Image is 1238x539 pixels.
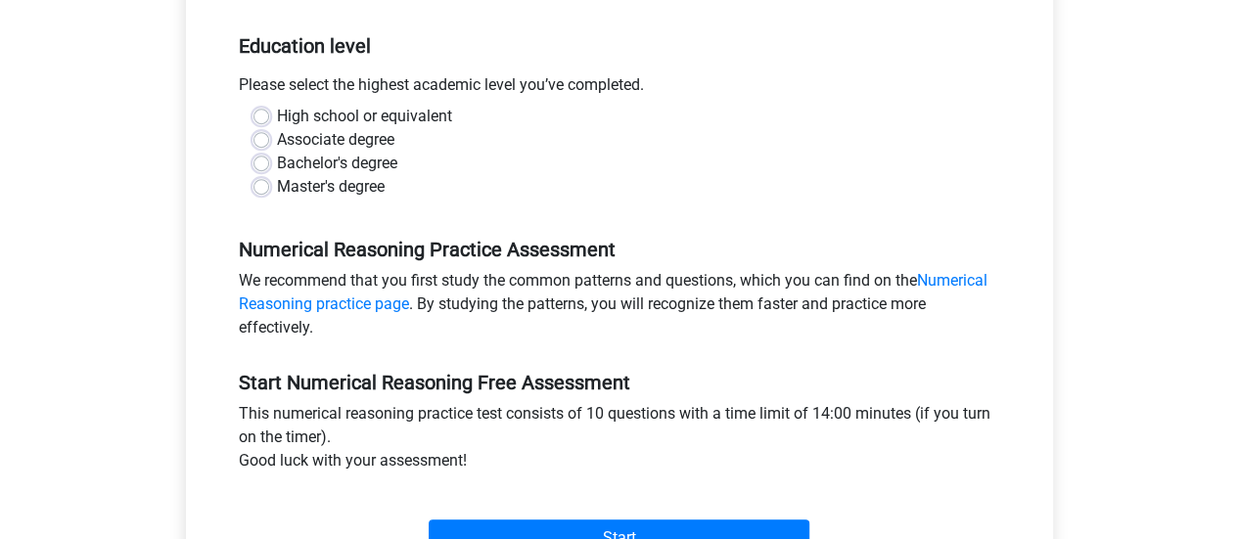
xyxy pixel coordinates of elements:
[239,238,1000,261] h5: Numerical Reasoning Practice Assessment
[224,402,1015,480] div: This numerical reasoning practice test consists of 10 questions with a time limit of 14:00 minute...
[224,73,1015,105] div: Please select the highest academic level you’ve completed.
[239,26,1000,66] h5: Education level
[277,105,452,128] label: High school or equivalent
[277,128,394,152] label: Associate degree
[224,269,1015,347] div: We recommend that you first study the common patterns and questions, which you can find on the . ...
[239,371,1000,394] h5: Start Numerical Reasoning Free Assessment
[277,152,397,175] label: Bachelor's degree
[277,175,385,199] label: Master's degree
